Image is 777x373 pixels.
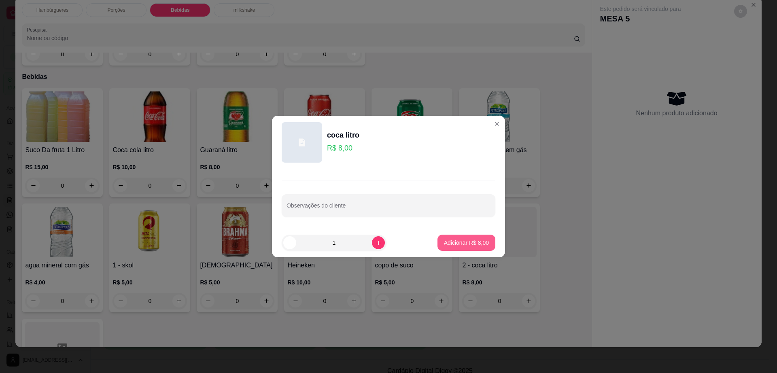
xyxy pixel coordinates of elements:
p: Adicionar R$ 8,00 [444,239,489,247]
button: decrease-product-quantity [283,236,296,249]
input: Observações do cliente [287,205,490,213]
button: Close [490,117,503,130]
button: Adicionar R$ 8,00 [437,235,495,251]
p: R$ 8,00 [327,142,359,154]
button: increase-product-quantity [372,236,385,249]
div: coca litro [327,129,359,141]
